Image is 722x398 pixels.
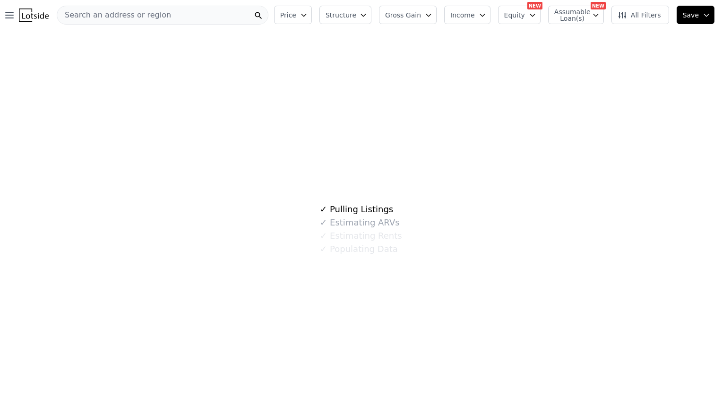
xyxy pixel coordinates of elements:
[591,2,606,9] div: NEW
[527,2,542,9] div: NEW
[319,6,371,24] button: Structure
[379,6,437,24] button: Gross Gain
[385,10,421,20] span: Gross Gain
[320,242,397,256] div: Populating Data
[554,9,584,22] span: Assumable Loan(s)
[504,10,525,20] span: Equity
[611,6,669,24] button: All Filters
[618,10,661,20] span: All Filters
[320,231,327,241] span: ✓
[444,6,490,24] button: Income
[320,229,402,242] div: Estimating Rents
[320,205,327,214] span: ✓
[320,216,399,229] div: Estimating ARVs
[57,9,171,21] span: Search an address or region
[320,218,327,227] span: ✓
[326,10,356,20] span: Structure
[450,10,475,20] span: Income
[19,9,49,22] img: Lotside
[274,6,312,24] button: Price
[683,10,699,20] span: Save
[320,203,393,216] div: Pulling Listings
[280,10,296,20] span: Price
[320,244,327,254] span: ✓
[498,6,541,24] button: Equity
[548,6,604,24] button: Assumable Loan(s)
[677,6,714,24] button: Save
